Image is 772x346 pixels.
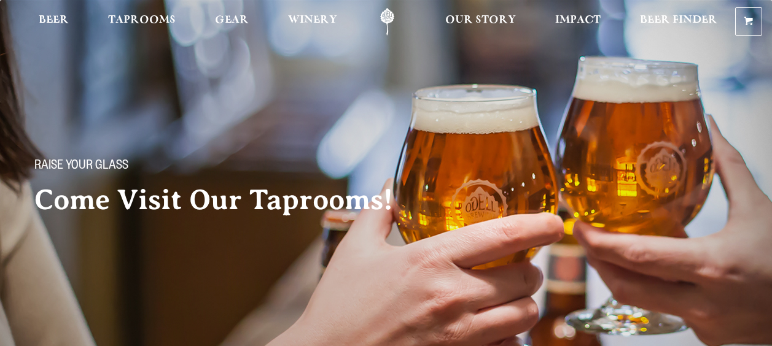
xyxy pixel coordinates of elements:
a: Beer [31,8,77,36]
span: Beer Finder [640,15,717,25]
a: Winery [280,8,345,36]
a: Odell Home [364,8,410,36]
span: Winery [288,15,337,25]
span: Our Story [445,15,516,25]
span: Gear [215,15,249,25]
span: Impact [555,15,601,25]
span: Taprooms [108,15,176,25]
a: Impact [547,8,609,36]
h2: Come Visit Our Taprooms! [34,185,418,215]
a: Taprooms [100,8,184,36]
span: Raise your glass [34,159,128,175]
span: Beer [39,15,69,25]
a: Beer Finder [632,8,725,36]
a: Our Story [437,8,524,36]
a: Gear [207,8,257,36]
